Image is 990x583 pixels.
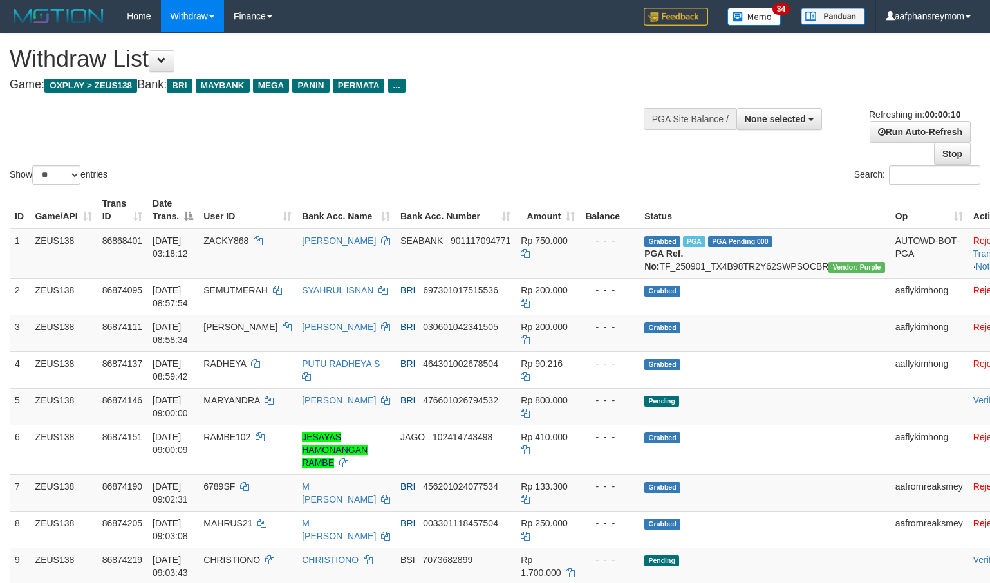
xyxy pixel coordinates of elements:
span: Rp 200.000 [521,322,567,332]
span: [DATE] 09:03:08 [153,518,188,541]
td: 4 [10,351,30,388]
span: Grabbed [644,236,680,247]
span: [DATE] 08:57:54 [153,285,188,308]
span: Marked by aaftrukkakada [683,236,705,247]
td: 3 [10,315,30,351]
span: ZACKY868 [203,236,248,246]
span: Rp 750.000 [521,236,567,246]
td: ZEUS138 [30,228,97,279]
button: None selected [736,108,822,130]
span: [DATE] 03:18:12 [153,236,188,259]
td: aafrornreaksmey [890,511,968,548]
a: JESAYAS HAMONANGAN RAMBE [302,432,368,468]
td: aaflykimhong [890,278,968,315]
span: Rp 90.216 [521,358,563,369]
td: aaflykimhong [890,315,968,351]
div: - - - [585,357,634,370]
span: Copy 102414743498 to clipboard [433,432,492,442]
a: M [PERSON_NAME] [302,518,376,541]
th: Date Trans.: activate to sort column descending [147,192,198,228]
a: SYAHRUL ISNAN [302,285,373,295]
input: Search: [889,165,980,185]
span: SEMUTMERAH [203,285,268,295]
span: 86874219 [102,555,142,565]
span: BRI [167,79,192,93]
a: M [PERSON_NAME] [302,481,376,504]
td: 2 [10,278,30,315]
img: Button%20Memo.svg [727,8,781,26]
span: Grabbed [644,482,680,493]
label: Show entries [10,165,107,185]
div: - - - [585,430,634,443]
span: PANIN [292,79,329,93]
img: Feedback.jpg [644,8,708,26]
div: - - - [585,320,634,333]
span: Copy 030601042341505 to clipboard [423,322,498,332]
strong: 00:00:10 [924,109,960,120]
span: 86874111 [102,322,142,332]
span: JAGO [400,432,425,442]
th: Bank Acc. Name: activate to sort column ascending [297,192,395,228]
span: RADHEYA [203,358,246,369]
td: ZEUS138 [30,315,97,351]
td: 7 [10,474,30,511]
span: Rp 250.000 [521,518,567,528]
span: BRI [400,322,415,332]
div: - - - [585,284,634,297]
th: Op: activate to sort column ascending [890,192,968,228]
td: ZEUS138 [30,511,97,548]
div: - - - [585,394,634,407]
span: Refreshing in: [869,109,960,120]
span: MAHRUS21 [203,518,252,528]
a: PUTU RADHEYA S [302,358,380,369]
th: Status [639,192,890,228]
th: ID [10,192,30,228]
span: Copy 7073682899 to clipboard [422,555,472,565]
span: Grabbed [644,432,680,443]
td: ZEUS138 [30,474,97,511]
span: Pending [644,396,679,407]
span: PGA Pending [708,236,772,247]
td: ZEUS138 [30,278,97,315]
img: panduan.png [801,8,865,25]
a: [PERSON_NAME] [302,322,376,332]
span: 86874151 [102,432,142,442]
span: 86868401 [102,236,142,246]
td: AUTOWD-BOT-PGA [890,228,968,279]
span: Rp 1.700.000 [521,555,561,578]
a: [PERSON_NAME] [302,236,376,246]
td: aaflykimhong [890,351,968,388]
select: Showentries [32,165,80,185]
span: Rp 133.300 [521,481,567,492]
th: User ID: activate to sort column ascending [198,192,297,228]
td: aafrornreaksmey [890,474,968,511]
td: 5 [10,388,30,425]
span: Rp 410.000 [521,432,567,442]
span: MARYANDRA [203,395,259,405]
a: [PERSON_NAME] [302,395,376,405]
th: Trans ID: activate to sort column ascending [97,192,147,228]
td: ZEUS138 [30,351,97,388]
td: ZEUS138 [30,425,97,474]
span: RAMBE102 [203,432,250,442]
a: Run Auto-Refresh [870,121,971,143]
span: [DATE] 09:00:09 [153,432,188,455]
span: MEGA [253,79,290,93]
span: Rp 200.000 [521,285,567,295]
td: TF_250901_TX4B98TR2Y62SWPSOCBR [639,228,890,279]
th: Bank Acc. Number: activate to sort column ascending [395,192,516,228]
span: [PERSON_NAME] [203,322,277,332]
span: OXPLAY > ZEUS138 [44,79,137,93]
div: - - - [585,517,634,530]
span: BRI [400,285,415,295]
span: Copy 476601026794532 to clipboard [423,395,498,405]
span: PERMATA [333,79,385,93]
div: - - - [585,234,634,247]
div: PGA Site Balance / [644,108,736,130]
h1: Withdraw List [10,46,647,72]
span: BRI [400,518,415,528]
span: BRI [400,358,415,369]
span: Copy 003301118457504 to clipboard [423,518,498,528]
td: 6 [10,425,30,474]
h4: Game: Bank: [10,79,647,91]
